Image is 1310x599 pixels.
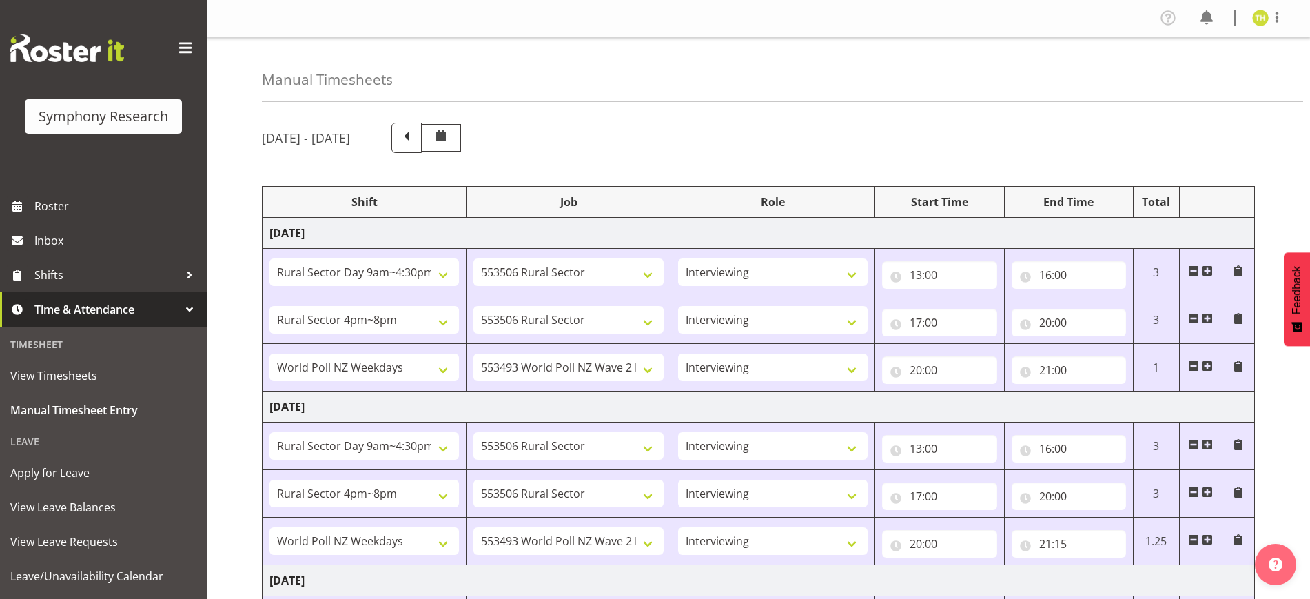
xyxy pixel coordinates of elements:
[262,72,393,88] h4: Manual Timesheets
[1269,558,1282,571] img: help-xxl-2.png
[39,106,168,127] div: Symphony Research
[10,400,196,420] span: Manual Timesheet Entry
[262,130,350,145] h5: [DATE] - [DATE]
[34,265,179,285] span: Shifts
[1012,309,1126,336] input: Click to select...
[1012,483,1126,510] input: Click to select...
[263,565,1255,596] td: [DATE]
[34,230,200,251] span: Inbox
[473,194,663,210] div: Job
[263,218,1255,249] td: [DATE]
[10,497,196,518] span: View Leave Balances
[1133,518,1179,565] td: 1.25
[882,483,996,510] input: Click to select...
[1012,356,1126,384] input: Click to select...
[678,194,868,210] div: Role
[3,358,203,393] a: View Timesheets
[882,261,996,289] input: Click to select...
[34,196,200,216] span: Roster
[10,34,124,62] img: Rosterit website logo
[1133,344,1179,392] td: 1
[1252,10,1269,26] img: tristan-healley11868.jpg
[1291,266,1303,314] span: Feedback
[1012,530,1126,558] input: Click to select...
[263,392,1255,423] td: [DATE]
[882,356,996,384] input: Click to select...
[1012,194,1126,210] div: End Time
[3,330,203,358] div: Timesheet
[1133,249,1179,296] td: 3
[882,530,996,558] input: Click to select...
[3,456,203,490] a: Apply for Leave
[1133,296,1179,344] td: 3
[10,365,196,386] span: View Timesheets
[3,525,203,559] a: View Leave Requests
[1133,470,1179,518] td: 3
[34,299,179,320] span: Time & Attendance
[1012,435,1126,463] input: Click to select...
[1012,261,1126,289] input: Click to select...
[1140,194,1172,210] div: Total
[1284,252,1310,346] button: Feedback - Show survey
[1133,423,1179,470] td: 3
[10,531,196,552] span: View Leave Requests
[882,435,996,463] input: Click to select...
[10,566,196,587] span: Leave/Unavailability Calendar
[10,463,196,483] span: Apply for Leave
[3,393,203,427] a: Manual Timesheet Entry
[3,427,203,456] div: Leave
[3,490,203,525] a: View Leave Balances
[3,559,203,593] a: Leave/Unavailability Calendar
[882,194,996,210] div: Start Time
[882,309,996,336] input: Click to select...
[269,194,459,210] div: Shift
